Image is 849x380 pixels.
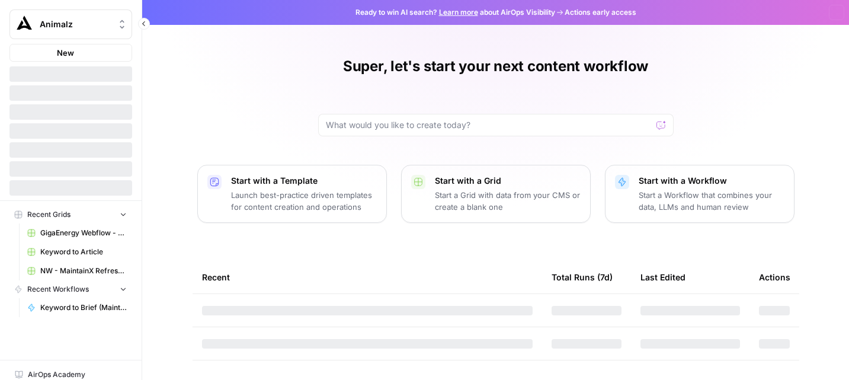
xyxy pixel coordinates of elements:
[9,9,132,39] button: Workspace: Animalz
[9,206,132,223] button: Recent Grids
[40,228,127,238] span: GigaEnergy Webflow - Shop Inventories
[640,261,685,293] div: Last Edited
[231,189,377,213] p: Launch best-practice driven templates for content creation and operations
[22,223,132,242] a: GigaEnergy Webflow - Shop Inventories
[14,14,35,35] img: Animalz Logo
[343,57,648,76] h1: Super, let's start your next content workflow
[57,47,74,59] span: New
[435,189,581,213] p: Start a Grid with data from your CMS or create a blank one
[759,261,790,293] div: Actions
[435,175,581,187] p: Start with a Grid
[355,7,555,18] span: Ready to win AI search? about AirOps Visibility
[22,261,132,280] a: NW - MaintainX Refresh Workflow
[27,284,89,295] span: Recent Workflows
[9,44,132,62] button: New
[202,261,533,293] div: Recent
[401,165,591,223] button: Start with a GridStart a Grid with data from your CMS or create a blank one
[639,189,784,213] p: Start a Workflow that combines your data, LLMs and human review
[22,298,132,317] a: Keyword to Brief (MaintainX)
[639,175,784,187] p: Start with a Workflow
[40,302,127,313] span: Keyword to Brief (MaintainX)
[605,165,794,223] button: Start with a WorkflowStart a Workflow that combines your data, LLMs and human review
[40,18,111,30] span: Animalz
[22,242,132,261] a: Keyword to Article
[439,8,478,17] a: Learn more
[40,266,127,276] span: NW - MaintainX Refresh Workflow
[27,209,71,220] span: Recent Grids
[326,119,652,131] input: What would you like to create today?
[197,165,387,223] button: Start with a TemplateLaunch best-practice driven templates for content creation and operations
[565,7,636,18] span: Actions early access
[28,369,127,380] span: AirOps Academy
[9,280,132,298] button: Recent Workflows
[231,175,377,187] p: Start with a Template
[552,261,613,293] div: Total Runs (7d)
[40,247,127,257] span: Keyword to Article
